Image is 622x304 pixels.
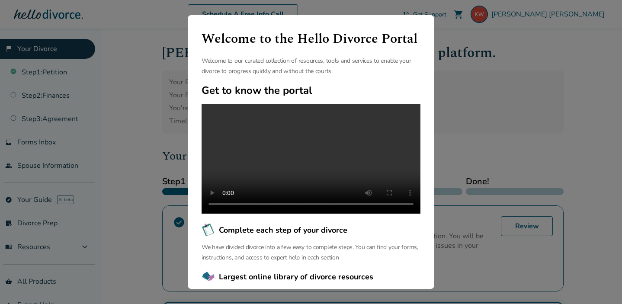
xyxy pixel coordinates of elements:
[202,223,215,237] img: Complete each step of your divorce
[202,56,420,77] p: Welcome to our curated collection of resources, tools and services to enable your divorce to prog...
[202,242,420,263] p: We have divided divorce into a few easy to complete steps. You can find your forms, instructions,...
[202,29,420,49] h1: Welcome to the Hello Divorce Portal
[202,270,215,284] img: Largest online library of divorce resources
[219,271,373,282] span: Largest online library of divorce resources
[579,262,622,304] iframe: Chat Widget
[219,224,347,236] span: Complete each step of your divorce
[202,83,420,97] h2: Get to know the portal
